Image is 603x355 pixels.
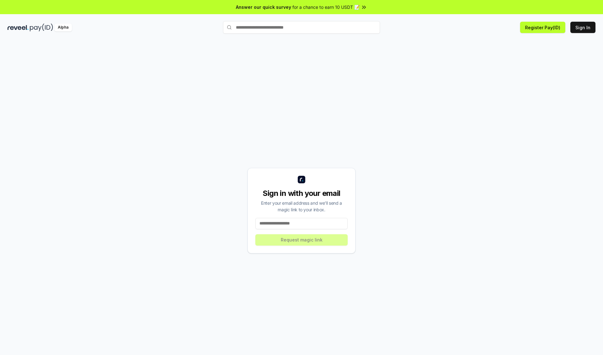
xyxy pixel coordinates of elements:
div: Enter your email address and we’ll send a magic link to your inbox. [255,200,348,213]
img: logo_small [298,176,305,183]
button: Register Pay(ID) [520,22,565,33]
div: Sign in with your email [255,188,348,198]
img: reveel_dark [8,24,29,31]
div: Alpha [54,24,72,31]
img: pay_id [30,24,53,31]
button: Sign In [570,22,595,33]
span: for a chance to earn 10 USDT 📝 [292,4,360,10]
span: Answer our quick survey [236,4,291,10]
